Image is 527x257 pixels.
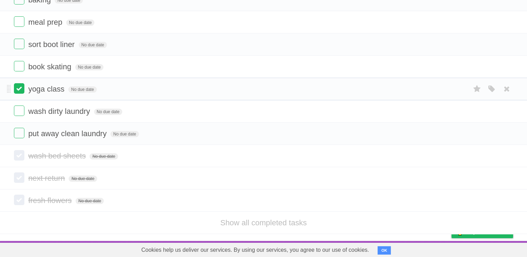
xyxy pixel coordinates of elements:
span: book skating [28,62,73,71]
span: Buy me a coffee [466,226,510,238]
label: Done [14,16,24,27]
a: Show all completed tasks [220,218,307,227]
label: Done [14,195,24,205]
span: put away clean laundry [28,129,108,138]
label: Done [14,128,24,138]
span: Cookies help us deliver our services. By using our services, you agree to our use of cookies. [134,243,376,257]
span: meal prep [28,18,64,26]
span: wash dirty laundry [28,107,92,116]
label: Done [14,83,24,94]
span: No due date [69,176,97,182]
span: No due date [90,153,118,159]
span: No due date [110,131,139,137]
span: sort boot liner [28,40,76,49]
span: No due date [66,20,94,26]
span: No due date [79,42,107,48]
label: Done [14,106,24,116]
span: next return [28,174,67,182]
label: Done [14,61,24,71]
label: Done [14,172,24,183]
span: wash bed sheets [28,151,87,160]
span: No due date [76,198,104,204]
span: yoga class [28,85,66,93]
span: No due date [68,86,96,93]
span: No due date [94,109,122,115]
label: Star task [471,83,484,95]
span: No due date [75,64,103,70]
label: Done [14,150,24,161]
button: OK [378,246,391,255]
label: Done [14,39,24,49]
span: fresh flowers [28,196,73,205]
